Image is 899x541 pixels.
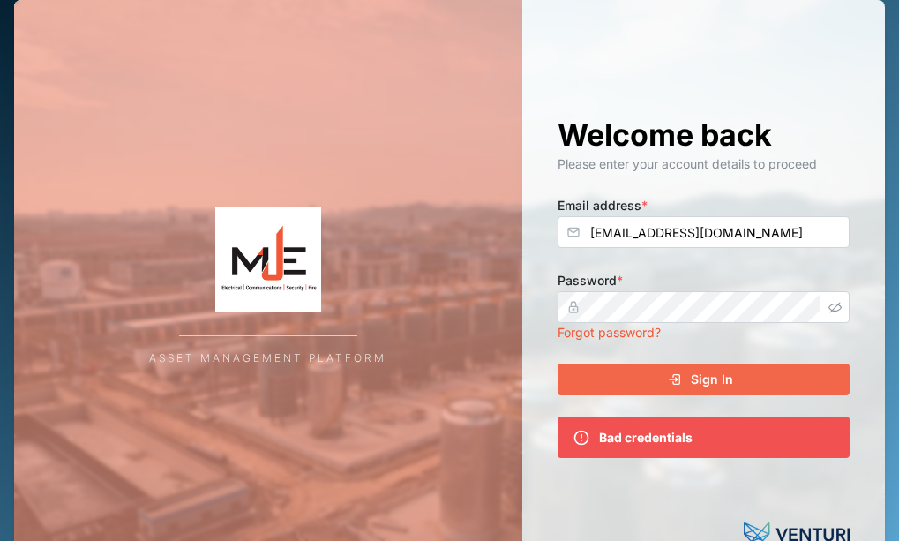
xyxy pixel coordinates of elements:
h1: Welcome back [558,116,850,154]
span: Sign In [691,364,733,394]
input: Enter your email [558,216,850,248]
div: Asset Management Platform [149,350,386,367]
label: Password [558,271,623,290]
div: Bad credentials [599,428,693,447]
img: Company Logo [92,207,445,312]
label: Email address [558,196,648,215]
div: Please enter your account details to proceed [558,154,850,174]
button: Sign In [558,364,850,395]
a: Forgot password? [558,325,661,340]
